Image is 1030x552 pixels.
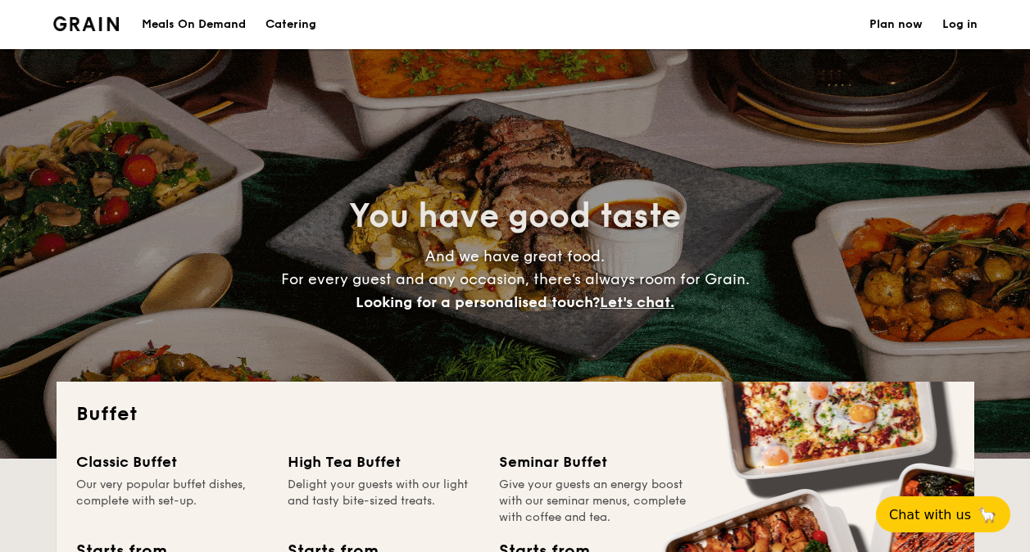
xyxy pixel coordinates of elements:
[600,293,674,311] span: Let's chat.
[876,496,1010,532] button: Chat with us🦙
[288,450,479,473] div: High Tea Buffet
[889,507,971,523] span: Chat with us
[499,450,691,473] div: Seminar Buffet
[76,401,955,428] h2: Buffet
[76,450,268,473] div: Classic Buffet
[53,16,120,31] img: Grain
[76,477,268,526] div: Our very popular buffet dishes, complete with set-up.
[53,16,120,31] a: Logotype
[288,477,479,526] div: Delight your guests with our light and tasty bite-sized treats.
[499,477,691,526] div: Give your guests an energy boost with our seminar menus, complete with coffee and tea.
[978,505,997,524] span: 🦙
